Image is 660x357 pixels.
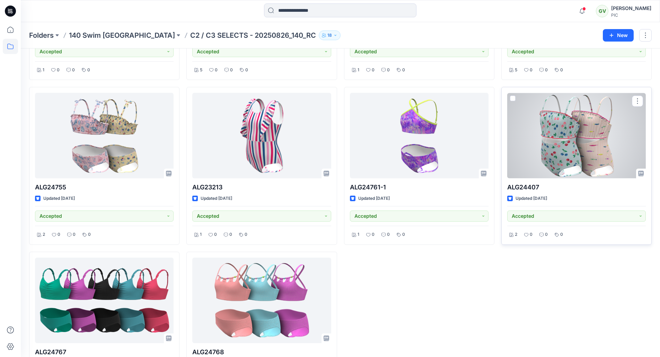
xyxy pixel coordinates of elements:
[43,66,44,74] p: 1
[73,231,76,238] p: 0
[200,66,202,74] p: 5
[358,66,359,74] p: 1
[57,66,60,74] p: 0
[515,66,517,74] p: 5
[214,231,217,238] p: 0
[545,231,548,238] p: 0
[35,182,174,192] p: ALG24755
[603,29,634,42] button: New
[35,258,174,343] a: ALG24767
[387,66,390,74] p: 0
[516,195,547,202] p: Updated [DATE]
[545,66,548,74] p: 0
[515,231,517,238] p: 2
[372,66,375,74] p: 0
[611,12,651,18] div: PIC
[230,66,233,74] p: 0
[358,231,359,238] p: 1
[229,231,232,238] p: 0
[192,93,331,178] a: ALG23213
[245,231,247,238] p: 0
[372,231,375,238] p: 0
[350,182,489,192] p: ALG24761-1
[35,347,174,357] p: ALG24767
[245,66,248,74] p: 0
[35,93,174,178] a: ALG24755
[319,30,341,40] button: 18
[530,66,533,74] p: 0
[596,5,608,17] div: GV
[69,30,175,40] a: 140 Swim [GEOGRAPHIC_DATA]
[190,30,316,40] p: C2 / C3 SELECTS - 20250826_140_RC
[192,182,331,192] p: ALG23213
[387,231,390,238] p: 0
[350,93,489,178] a: ALG24761-1
[358,195,390,202] p: Updated [DATE]
[201,195,232,202] p: Updated [DATE]
[215,66,218,74] p: 0
[29,30,54,40] a: Folders
[43,231,45,238] p: 2
[72,66,75,74] p: 0
[402,231,405,238] p: 0
[530,231,533,238] p: 0
[192,258,331,343] a: ALG24768
[43,195,75,202] p: Updated [DATE]
[327,32,332,39] p: 18
[507,93,646,178] a: ALG24407
[200,231,202,238] p: 1
[402,66,405,74] p: 0
[507,182,646,192] p: ALG24407
[87,66,90,74] p: 0
[560,231,563,238] p: 0
[192,347,331,357] p: ALG24768
[560,66,563,74] p: 0
[611,4,651,12] div: [PERSON_NAME]
[58,231,60,238] p: 0
[88,231,91,238] p: 0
